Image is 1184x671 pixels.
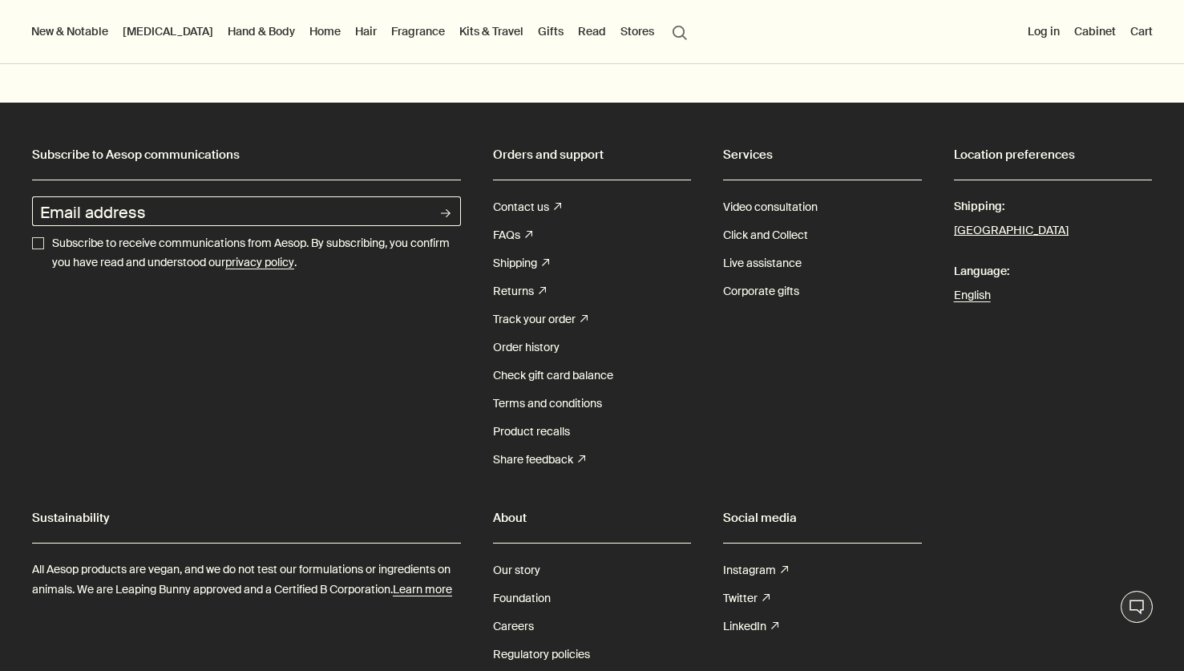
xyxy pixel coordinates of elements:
[493,612,534,641] a: Careers
[954,257,1152,285] span: Language:
[493,333,560,362] a: Order history
[493,362,613,390] a: Check gift card balance
[32,196,431,226] input: Email address
[1071,21,1119,42] a: Cabinet
[306,21,344,42] a: Home
[493,305,588,333] a: Track your order
[1127,21,1156,42] button: Cart
[723,612,778,641] a: LinkedIn
[954,143,1152,167] h2: Location preferences
[493,221,532,249] a: FAQs
[493,641,590,669] a: Regulatory policies
[493,277,546,305] a: Returns
[1024,21,1063,42] button: Log in
[723,584,770,612] a: Twitter
[493,446,585,474] a: Share feedback
[535,21,567,42] a: Gifts
[723,556,788,584] a: Instagram
[575,21,609,42] a: Read
[493,418,570,446] a: Product recalls
[119,21,216,42] a: [MEDICAL_DATA]
[723,193,818,221] a: Video consultation
[617,21,657,42] button: Stores
[723,277,799,305] a: Corporate gifts
[1121,591,1153,623] button: Live Assistance
[32,560,461,600] p: All Aesop products are vegan, and we do not test our formulations or ingredients on animals. We a...
[493,584,551,612] a: Foundation
[456,21,527,42] a: Kits & Travel
[28,21,111,42] button: New & Notable
[224,21,298,42] a: Hand & Body
[225,253,294,273] a: privacy policy
[225,255,294,269] u: privacy policy
[954,220,1069,241] button: [GEOGRAPHIC_DATA]
[388,21,448,42] a: Fragrance
[393,580,452,600] a: Learn more
[52,234,461,273] p: Subscribe to receive communications from Aesop. By subscribing, you confirm you have read and und...
[493,506,691,530] h2: About
[393,582,452,596] u: Learn more
[723,249,802,277] a: Live assistance
[665,16,694,46] button: Open search
[32,143,461,167] h2: Subscribe to Aesop communications
[954,285,1152,305] a: English
[32,506,461,530] h2: Sustainability
[493,556,540,584] a: Our story
[723,221,808,249] a: Click and Collect
[493,143,691,167] h2: Orders and support
[723,506,921,530] h2: Social media
[954,192,1152,220] span: Shipping:
[352,21,380,42] a: Hair
[493,193,561,221] a: Contact us
[493,249,549,277] a: Shipping
[723,143,921,167] h2: Services
[493,390,602,418] a: Terms and conditions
